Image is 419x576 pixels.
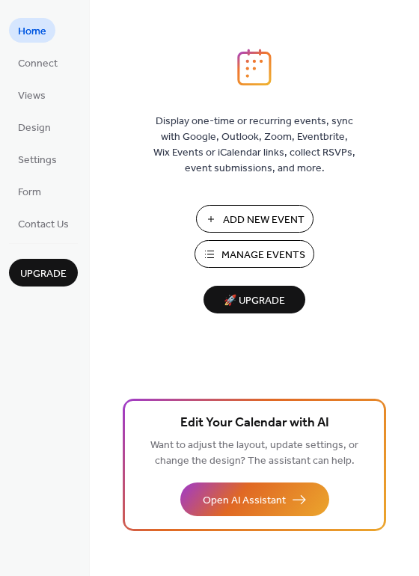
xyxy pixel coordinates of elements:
[180,413,329,434] span: Edit Your Calendar with AI
[9,50,67,75] a: Connect
[9,211,78,236] a: Contact Us
[223,212,305,228] span: Add New Event
[9,179,50,203] a: Form
[9,147,66,171] a: Settings
[196,205,314,233] button: Add New Event
[150,435,358,471] span: Want to adjust the layout, update settings, or change the design? The assistant can help.
[221,248,305,263] span: Manage Events
[18,217,69,233] span: Contact Us
[18,153,57,168] span: Settings
[195,240,314,268] button: Manage Events
[18,185,41,200] span: Form
[18,88,46,104] span: Views
[204,286,305,313] button: 🚀 Upgrade
[18,56,58,72] span: Connect
[9,259,78,287] button: Upgrade
[9,114,60,139] a: Design
[237,49,272,86] img: logo_icon.svg
[212,291,296,311] span: 🚀 Upgrade
[20,266,67,282] span: Upgrade
[203,493,286,509] span: Open AI Assistant
[18,120,51,136] span: Design
[9,82,55,107] a: Views
[153,114,355,177] span: Display one-time or recurring events, sync with Google, Outlook, Zoom, Eventbrite, Wix Events or ...
[9,18,55,43] a: Home
[180,482,329,516] button: Open AI Assistant
[18,24,46,40] span: Home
